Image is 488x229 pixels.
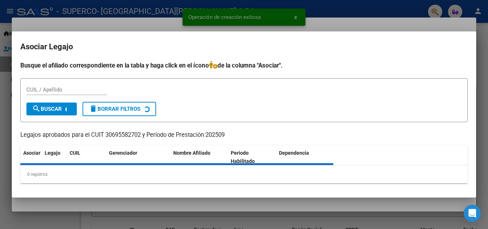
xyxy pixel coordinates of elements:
[109,150,137,156] span: Gerenciador
[67,145,106,169] datatable-header-cell: CUIL
[279,150,309,156] span: Dependencia
[170,145,228,169] datatable-header-cell: Nombre Afiliado
[106,145,170,169] datatable-header-cell: Gerenciador
[231,150,255,164] span: Periodo Habilitado
[20,61,468,70] h4: Busque el afiliado correspondiente en la tabla y haga click en el ícono de la columna "Asociar".
[20,40,468,54] h2: Asociar Legajo
[23,150,40,156] span: Asociar
[70,150,80,156] span: CUIL
[32,104,41,113] mat-icon: search
[228,145,276,169] datatable-header-cell: Periodo Habilitado
[20,165,468,183] div: 0 registros
[32,106,62,112] span: Buscar
[42,145,67,169] datatable-header-cell: Legajo
[20,131,468,140] p: Legajos aprobados para el CUIT 30695582702 y Período de Prestación 202509
[464,205,481,222] div: Open Intercom Messenger
[20,145,42,169] datatable-header-cell: Asociar
[89,104,98,113] mat-icon: delete
[276,145,334,169] datatable-header-cell: Dependencia
[89,106,140,112] span: Borrar Filtros
[45,150,60,156] span: Legajo
[83,102,156,116] button: Borrar Filtros
[173,150,210,156] span: Nombre Afiliado
[26,103,77,115] button: Buscar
